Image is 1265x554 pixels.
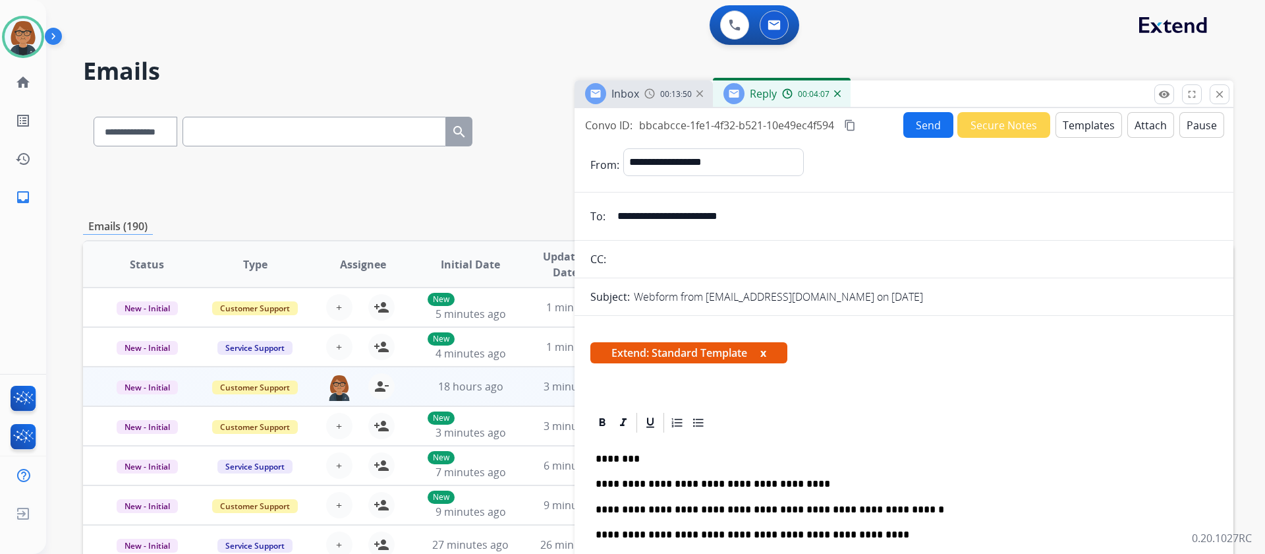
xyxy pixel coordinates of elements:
p: 0.20.1027RC [1192,530,1252,546]
button: + [326,492,352,518]
mat-icon: person_remove [374,379,389,394]
span: 00:13:50 [660,89,692,100]
span: 26 minutes ago [540,538,617,552]
p: New [428,332,455,346]
p: New [428,491,455,504]
span: New - Initial [117,499,178,513]
mat-icon: remove_red_eye [1158,88,1170,100]
button: + [326,334,352,360]
span: + [336,339,342,355]
div: Bold [592,413,612,433]
button: Secure Notes [957,112,1050,138]
span: Reply [750,86,777,101]
div: Ordered List [667,413,687,433]
span: New - Initial [117,381,178,394]
span: 7 minutes ago [436,465,506,479]
span: + [336,497,342,513]
span: New - Initial [117,539,178,553]
span: + [336,537,342,553]
p: CC: [590,251,606,267]
p: Emails (190) [83,218,153,235]
p: Subject: [590,289,630,305]
span: 1 minute ago [546,300,611,315]
div: Underline [640,413,660,433]
span: New - Initial [117,460,178,474]
span: Service Support [217,341,293,355]
img: avatar [5,18,42,55]
mat-icon: history [15,151,31,167]
span: Inbox [611,86,639,101]
span: Service Support [217,460,293,474]
span: 3 minutes ago [544,379,614,394]
p: Webform from [EMAIL_ADDRESS][DOMAIN_NAME] on [DATE] [634,289,923,305]
p: New [428,293,455,306]
p: To: [590,208,605,224]
button: Attach [1127,112,1174,138]
img: agent-avatar [326,373,352,401]
span: Type [243,257,267,272]
mat-icon: list_alt [15,113,31,129]
button: + [326,294,352,321]
mat-icon: content_copy [844,119,856,131]
p: New [428,451,455,464]
span: 00:04:07 [798,89,829,100]
span: 1 minute ago [546,340,611,354]
button: Send [903,112,953,138]
mat-icon: person_add [374,497,389,513]
span: Updated Date [536,249,596,280]
p: Convo ID: [585,117,632,133]
span: Service Support [217,539,293,553]
p: From: [590,157,619,173]
mat-icon: person_add [374,458,389,474]
span: New - Initial [117,420,178,434]
mat-icon: person_add [374,418,389,434]
span: New - Initial [117,301,178,315]
span: Customer Support [212,301,298,315]
button: + [326,413,352,439]
button: + [326,452,352,479]
span: 27 minutes ago [432,538,509,552]
span: + [336,458,342,474]
mat-icon: inbox [15,189,31,205]
span: Extend: Standard Template [590,342,787,363]
button: Pause [1179,112,1224,138]
div: Bullet List [689,413,708,433]
button: Templates [1055,112,1122,138]
div: Italic [613,413,633,433]
span: 9 minutes ago [436,505,506,519]
span: 3 minutes ago [436,425,506,440]
mat-icon: fullscreen [1186,88,1198,100]
span: Status [130,257,164,272]
span: New - Initial [117,341,178,355]
span: + [336,418,342,434]
span: 18 hours ago [438,379,503,394]
span: Customer Support [212,381,298,394]
span: bbcabcce-1fe1-4f32-b521-10e49ec4f594 [639,118,834,133]
p: New [428,412,455,425]
mat-icon: search [451,124,467,140]
mat-icon: close [1214,88,1225,100]
span: 4 minutes ago [436,346,506,361]
span: 9 minutes ago [544,498,614,512]
mat-icon: person_add [374,537,389,553]
span: 3 minutes ago [544,419,614,433]
mat-icon: person_add [374,299,389,315]
span: + [336,299,342,315]
h2: Emails [83,58,1233,84]
span: Customer Support [212,499,298,513]
span: 6 minutes ago [544,458,614,473]
button: x [760,345,766,361]
span: 5 minutes ago [436,307,506,321]
span: Initial Date [441,257,500,272]
span: Customer Support [212,420,298,434]
span: Assignee [340,257,386,272]
mat-icon: person_add [374,339,389,355]
mat-icon: home [15,75,31,90]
